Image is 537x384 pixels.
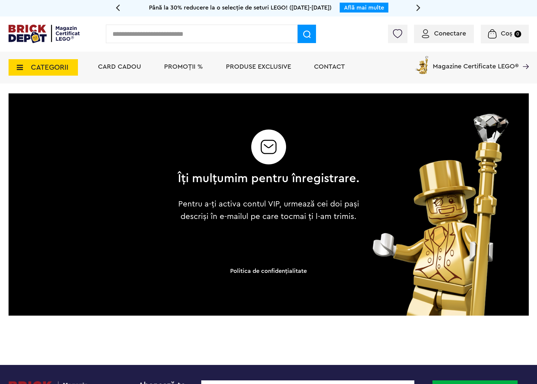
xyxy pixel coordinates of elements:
span: Până la 30% reducere la o selecție de seturi LEGO! ([DATE]-[DATE]) [149,5,331,11]
a: Contact [314,63,345,70]
a: Află mai multe [344,5,384,11]
span: Conectare [434,30,466,37]
span: CATEGORII [31,64,68,71]
a: Conectare [422,30,466,37]
span: Magazine Certificate LEGO® [433,55,519,70]
p: Pentru a-ți activa contul VIP, urmează cei doi pași descriși în e-mailul pe care tocmai ți l-am t... [173,198,364,223]
a: Politica de confidenţialitate [230,268,307,274]
a: Produse exclusive [226,63,291,70]
h2: Îți mulțumim pentru înregistrare. [178,172,359,185]
span: Coș [501,30,512,37]
a: PROMOȚII % [164,63,203,70]
a: Card Cadou [98,63,141,70]
small: 0 [514,31,521,37]
a: Magazine Certificate LEGO® [519,55,529,61]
